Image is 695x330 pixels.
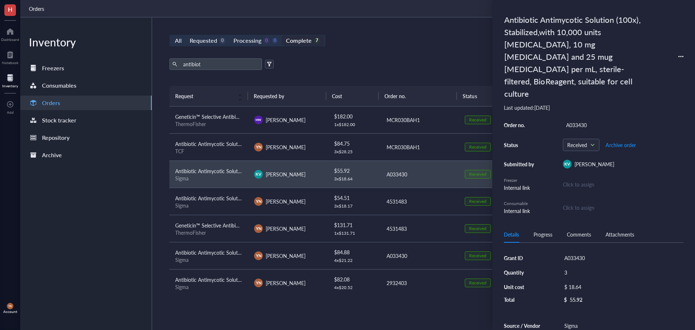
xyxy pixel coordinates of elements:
[334,285,375,291] div: 4 x $ 20.52
[334,122,375,128] div: 1 x $ 182.00
[561,267,683,277] div: 3
[175,121,243,127] div: ThermoFisher
[266,198,306,205] span: [PERSON_NAME]
[334,194,375,202] div: $ 54.51
[2,60,18,65] div: Notebook
[29,5,46,13] a: Orders
[266,225,306,232] span: [PERSON_NAME]
[380,215,459,242] td: 4531483
[175,229,243,236] div: ThermoFisher
[561,253,683,263] div: A033430
[469,253,486,259] div: Received
[266,116,306,124] span: [PERSON_NAME]
[175,202,243,209] div: Sigma
[233,35,261,46] div: Processing
[387,279,453,287] div: 2932403
[504,230,519,238] div: Details
[334,149,375,155] div: 3 x $ 28.25
[256,225,261,231] span: YN
[457,86,509,106] th: Status
[504,122,536,128] div: Order no.
[387,143,453,151] div: MCR030BAH1
[334,230,375,236] div: 1 x $ 131.71
[175,276,624,283] span: Antibiotic Antimycotic Solution (100x), Stabilized,with 10,000 units [MEDICAL_DATA], 10 mg [MEDIC...
[42,115,76,125] div: Stock tracker
[266,143,306,151] span: [PERSON_NAME]
[334,167,375,175] div: $ 55.92
[326,86,378,106] th: Cost
[504,184,536,192] div: Internal link
[563,180,683,188] div: Click to assign
[504,296,541,303] div: Total
[190,35,217,46] div: Requested
[175,222,298,229] span: Geneticin™ Selective Antibiotic (G418 Sulfate), Powder
[256,144,261,150] span: YN
[264,38,270,44] div: 0
[175,148,243,154] div: TCF
[286,35,311,46] div: Complete
[469,280,486,286] div: Received
[387,252,453,260] div: A033430
[534,230,552,238] div: Progress
[175,140,624,147] span: Antibiotic Antimycotic Solution (100x), Stabilized,with 10,000 units [MEDICAL_DATA], 10 mg [MEDIC...
[504,269,541,276] div: Quantity
[469,117,486,123] div: Received
[256,118,261,122] span: MW
[20,148,152,162] a: Archive
[272,38,278,44] div: 0
[2,84,18,88] div: Inventory
[3,309,17,314] div: Account
[334,248,375,256] div: $ 84.88
[175,35,182,46] div: All
[334,139,375,147] div: $ 84.75
[20,113,152,128] a: Stock tracker
[256,171,261,177] span: KV
[169,35,325,46] div: segmented control
[504,284,541,290] div: Unit cost
[574,160,614,168] span: [PERSON_NAME]
[175,113,298,120] span: Geneticin™ Selective Antibiotic (G418 Sulfate), Powder
[42,98,60,108] div: Orders
[380,269,459,296] td: 2932403
[175,175,243,181] div: Sigma
[334,203,375,209] div: 3 x $ 18.17
[2,49,18,65] a: Notebook
[266,171,306,178] span: [PERSON_NAME]
[2,72,18,88] a: Inventory
[606,142,636,148] span: Archive order
[180,59,259,70] input: Find orders in table
[504,207,536,215] div: Internal link
[387,170,453,178] div: A033430
[334,275,375,283] div: $ 82.08
[504,177,536,184] div: Freezer
[256,280,261,286] span: YN
[219,38,226,44] div: 0
[564,161,570,167] span: KV
[20,96,152,110] a: Orders
[266,279,306,287] span: [PERSON_NAME]
[504,142,536,148] div: Status
[169,86,248,106] th: Request
[469,144,486,150] div: Received
[387,197,453,205] div: 4531483
[380,188,459,215] td: 4531483
[387,225,453,233] div: 4531483
[256,252,261,259] span: YN
[567,142,594,148] span: Received
[314,38,320,44] div: 7
[469,199,486,204] div: Received
[42,133,69,143] div: Repository
[266,252,306,259] span: [PERSON_NAME]
[20,61,152,75] a: Freezers
[504,322,541,329] div: Source / Vendor
[20,130,152,145] a: Repository
[504,255,541,261] div: Grant ID
[20,78,152,93] a: Consumables
[8,305,12,308] span: YN
[387,116,453,124] div: MCR030BAH1
[42,63,64,73] div: Freezers
[563,204,594,212] div: Click to assign
[334,258,375,263] div: 4 x $ 21.22
[175,249,624,256] span: Antibiotic Antimycotic Solution (100x), Stabilized,with 10,000 units [MEDICAL_DATA], 10 mg [MEDIC...
[567,230,591,238] div: Comments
